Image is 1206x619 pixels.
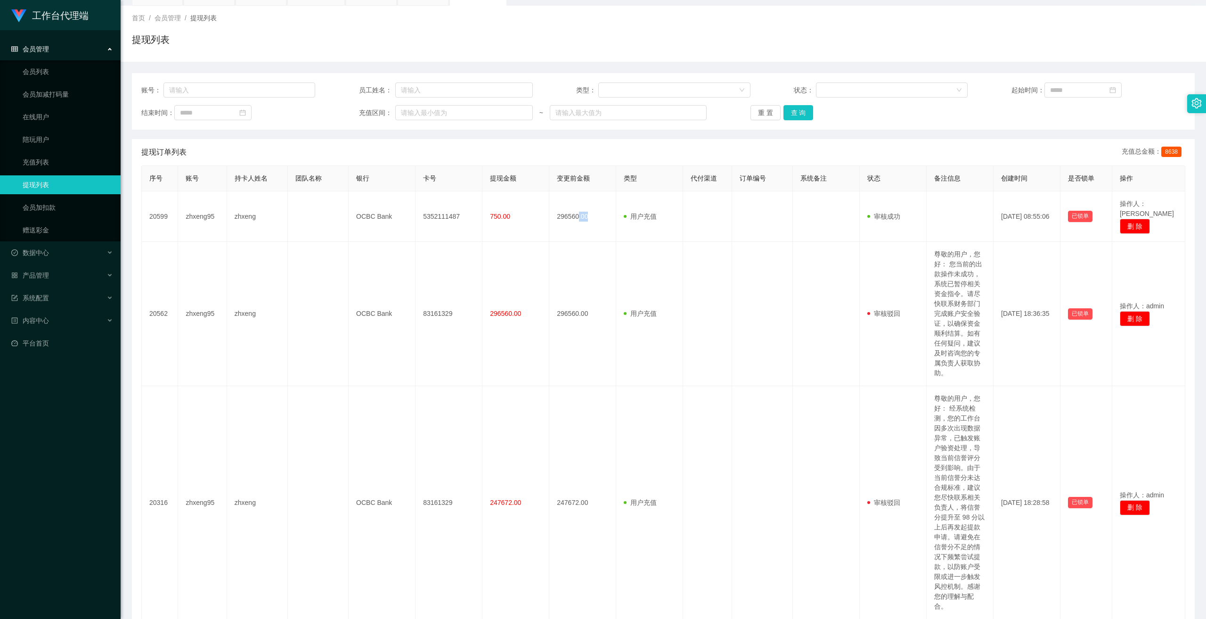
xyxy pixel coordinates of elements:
[11,45,49,53] span: 会员管理
[23,175,113,194] a: 提现列表
[624,213,657,220] span: 用户充值
[11,294,49,302] span: 系统配置
[1109,87,1116,93] i: 图标: calendar
[23,198,113,217] a: 会员加扣款
[956,87,962,94] i: 图标: down
[295,174,322,182] span: 团队名称
[783,105,814,120] button: 查 询
[11,46,18,52] i: 图标: table
[11,317,18,324] i: 图标: profile
[11,272,18,279] i: 图标: appstore-o
[1122,147,1185,158] div: 充值总金额：
[927,242,994,386] td: 尊敬的用户，您好： 您当前的出款操作未成功，系统已暂停相关资金指令。请尽快联系财务部门完成账户安全验证，以确保资金顺利结算。如有任何疑问，建议及时咨询您的专属负责人获取协助。
[23,62,113,81] a: 会员列表
[11,295,18,301] i: 图标: form
[11,9,26,23] img: logo.9652507e.png
[934,174,961,182] span: 备注信息
[490,499,521,506] span: 247672.00
[994,242,1060,386] td: [DATE] 18:36:35
[149,14,151,22] span: /
[23,130,113,149] a: 陪玩用户
[867,310,900,317] span: 审核驳回
[739,87,745,94] i: 图标: down
[1120,500,1150,515] button: 删 除
[395,83,533,98] input: 请输入
[23,107,113,126] a: 在线用户
[395,105,533,120] input: 请输入最小值为
[239,109,246,116] i: 图标: calendar
[490,213,510,220] span: 750.00
[11,249,49,256] span: 数据中心
[142,191,178,242] td: 20599
[867,499,900,506] span: 审核驳回
[178,191,227,242] td: zhxeng95
[1120,200,1174,217] span: 操作人：[PERSON_NAME]
[11,11,89,19] a: 工作台代理端
[533,108,550,118] span: ~
[1068,308,1092,320] button: 已锁单
[1120,311,1150,326] button: 删 除
[416,191,482,242] td: 5352111487
[142,242,178,386] td: 20562
[423,174,436,182] span: 卡号
[23,221,113,239] a: 赠送彩金
[349,191,416,242] td: OCBC Bank
[1120,219,1150,234] button: 删 除
[132,14,145,22] span: 首页
[141,147,187,158] span: 提现订单列表
[227,242,288,386] td: zhxeng
[1001,174,1027,182] span: 创建时间
[550,105,707,120] input: 请输入最大值为
[549,242,616,386] td: 296560.00
[235,174,268,182] span: 持卡人姓名
[1120,302,1164,310] span: 操作人：admin
[132,33,170,47] h1: 提现列表
[416,242,482,386] td: 83161329
[1068,211,1092,222] button: 已锁单
[624,310,657,317] span: 用户充值
[23,85,113,104] a: 会员加减打码量
[867,213,900,220] span: 审核成功
[23,153,113,172] a: 充值列表
[1068,174,1094,182] span: 是否锁单
[1120,491,1164,499] span: 操作人：admin
[32,0,89,31] h1: 工作台代理端
[155,14,181,22] span: 会员管理
[186,174,199,182] span: 账号
[227,191,288,242] td: zhxeng
[190,14,217,22] span: 提现列表
[576,85,598,95] span: 类型：
[867,174,880,182] span: 状态
[1011,85,1044,95] span: 起始时间：
[141,108,174,118] span: 结束时间：
[359,108,396,118] span: 充值区间：
[11,272,49,279] span: 产品管理
[1161,147,1182,157] span: 8638
[490,310,521,317] span: 296560.00
[794,85,816,95] span: 状态：
[750,105,781,120] button: 重 置
[11,317,49,324] span: 内容中心
[490,174,516,182] span: 提现金额
[178,242,227,386] td: zhxeng95
[1120,174,1133,182] span: 操作
[349,242,416,386] td: OCBC Bank
[691,174,717,182] span: 代付渠道
[11,249,18,256] i: 图标: check-circle-o
[185,14,187,22] span: /
[624,499,657,506] span: 用户充值
[1191,98,1202,108] i: 图标: setting
[359,85,396,95] span: 员工姓名：
[624,174,637,182] span: 类型
[740,174,766,182] span: 订单编号
[356,174,369,182] span: 银行
[1068,497,1092,508] button: 已锁单
[11,334,113,353] a: 图标: dashboard平台首页
[149,174,163,182] span: 序号
[549,191,616,242] td: 296560.00
[163,83,316,98] input: 请输入
[800,174,827,182] span: 系统备注
[141,85,163,95] span: 账号：
[994,191,1060,242] td: [DATE] 08:55:06
[557,174,590,182] span: 变更前金额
